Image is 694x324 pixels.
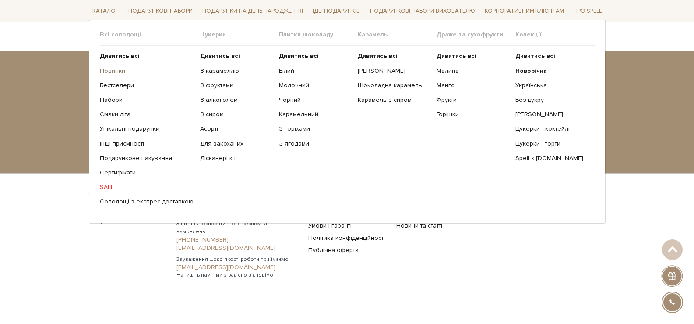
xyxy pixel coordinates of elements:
[515,125,588,133] a: Цукерки - коктейлі
[396,222,442,229] a: Новини та статті
[200,96,272,104] a: З алкоголем
[100,96,194,104] a: Набори
[176,220,298,236] span: З питань корпоративного сервісу та замовлень:
[199,4,306,18] a: Подарунки на День народження
[358,96,430,104] a: Карамель з сиром
[200,125,272,133] a: Асорті
[515,139,588,147] a: Цукерки - торти
[100,82,194,89] a: Бестселери
[279,139,351,147] a: З ягодами
[176,256,298,263] span: Зауваження щодо якості роботи приймаємо:
[515,31,594,39] span: Колекції
[570,4,605,18] a: Про Spell
[437,31,515,39] span: Драже та сухофрукти
[279,52,319,60] b: Дивитись всі
[176,271,298,279] span: Напишіть нам, і ми з радістю відповімо
[89,20,606,223] div: Каталог
[279,67,351,75] a: Білий
[515,82,588,89] a: Українська
[200,52,272,60] a: Дивитись всі
[515,67,588,75] a: Новорічна
[100,52,194,60] a: Дивитись всі
[279,82,351,89] a: Молочний
[358,52,430,60] a: Дивитись всі
[279,52,351,60] a: Дивитись всі
[437,52,509,60] a: Дивитись всі
[279,110,351,118] a: Карамельний
[100,52,140,60] b: Дивитись всі
[358,67,430,75] a: [PERSON_NAME]
[358,52,398,60] b: Дивитись всі
[100,198,194,206] a: Солодощі з експрес-доставкою
[308,222,353,229] a: Умови і гарантії
[100,139,194,147] a: Інші приємності
[200,67,272,75] a: З карамеллю
[125,4,196,18] a: Подарункові набори
[100,183,194,191] a: SALE
[200,154,272,162] a: Діскавері кіт
[100,154,194,162] a: Подарункове пакування
[437,82,509,89] a: Манго
[515,52,555,60] b: Дивитись всі
[358,82,430,89] a: Шоколадна карамель
[100,125,194,133] a: Унікальні подарунки
[279,125,351,133] a: З горіхами
[515,52,588,60] a: Дивитись всі
[100,67,194,75] a: Новинки
[200,110,272,118] a: З сиром
[437,52,476,60] b: Дивитись всі
[515,154,588,162] a: Spell x [DOMAIN_NAME]
[279,31,358,39] span: Плитки шоколаду
[437,110,509,118] a: Горішки
[100,110,194,118] a: Смаки літа
[200,139,272,147] a: Для закоханих
[176,244,298,252] a: [EMAIL_ADDRESS][DOMAIN_NAME]
[366,4,479,18] a: Подарункові набори вихователю
[89,4,122,18] a: Каталог
[309,4,363,18] a: Ідеї подарунків
[279,96,351,104] a: Чорний
[100,31,200,39] span: Всі солодощі
[200,82,272,89] a: З фруктами
[437,67,509,75] a: Малина
[515,110,588,118] a: [PERSON_NAME]
[200,31,279,39] span: Цукерки
[358,31,437,39] span: Карамель
[515,67,547,74] b: Новорічна
[437,96,509,104] a: Фрукти
[176,236,298,244] a: [PHONE_NUMBER]
[100,169,194,177] a: Сертифікати
[308,246,359,254] a: Публічна оферта
[176,263,298,271] a: [EMAIL_ADDRESS][DOMAIN_NAME]
[308,234,385,242] a: Політика конфіденційності
[200,52,240,60] b: Дивитись всі
[515,96,588,104] a: Без цукру
[481,4,567,18] a: Корпоративним клієнтам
